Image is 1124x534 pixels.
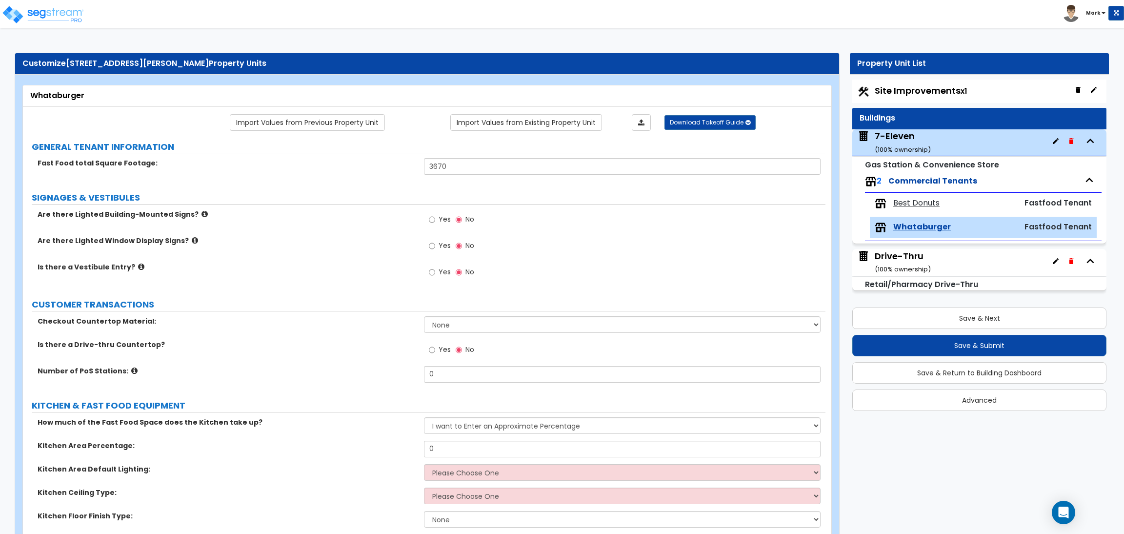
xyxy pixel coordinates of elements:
button: Save & Return to Building Dashboard [852,362,1106,384]
input: Yes [429,214,435,225]
span: Drive-Thru [857,250,931,275]
span: Fastfood Tenant [1024,221,1092,232]
input: No [456,345,462,355]
label: Checkout Countertop Material: [38,316,417,326]
i: click for more info! [138,263,144,270]
span: No [465,241,474,250]
input: Yes [429,267,435,278]
label: Are there Lighted Building-Mounted Signs? [38,209,417,219]
button: Download Takeoff Guide [664,115,756,130]
label: Number of PoS Stations: [38,366,417,376]
div: Open Intercom Messenger [1052,501,1075,524]
span: No [465,214,474,224]
div: 7-Eleven [875,130,931,155]
label: Kitchen Area Percentage: [38,441,417,451]
span: Yes [439,345,451,354]
img: building.svg [857,250,870,263]
label: SIGNAGES & VESTIBULES [32,191,825,204]
label: Fast Food total Square Footage: [38,158,417,168]
label: Kitchen Ceiling Type: [38,488,417,497]
label: CUSTOMER TRANSACTIONS [32,298,825,311]
span: Yes [439,214,451,224]
span: Best Donuts [893,198,940,209]
img: Construction.png [857,85,870,98]
small: ( 100 % ownership) [875,265,931,274]
div: Customize Property Units [22,58,832,69]
i: click for more info! [131,367,138,374]
span: 2 [877,175,882,186]
button: Save & Submit [852,335,1106,356]
a: Import the dynamic attribute values from previous properties. [230,114,385,131]
small: Gas Station & Convenience Store [865,159,999,170]
button: Advanced [852,390,1106,411]
input: No [456,214,462,225]
div: Whataburger [30,90,824,102]
div: Drive-Thru [875,250,931,275]
small: x1 [961,86,967,96]
a: Import the dynamic attribute values from existing properties. [450,114,602,131]
label: Are there Lighted Window Display Signs? [38,236,417,246]
span: Download Takeoff Guide [670,118,743,126]
span: Yes [439,267,451,277]
label: Is there a Drive-thru Countertop? [38,340,417,349]
i: click for more info! [201,210,208,218]
span: Fastfood Tenant [1024,197,1092,208]
span: [STREET_ADDRESS][PERSON_NAME] [66,58,209,69]
span: Site Improvements [875,84,967,97]
input: No [456,241,462,251]
img: tenants.png [865,176,877,187]
label: GENERAL TENANT INFORMATION [32,141,825,153]
span: No [465,345,474,354]
img: logo_pro_r.png [1,5,84,24]
span: No [465,267,474,277]
span: Whataburger [893,222,951,233]
input: No [456,267,462,278]
a: Import the dynamic attributes value through Excel sheet [632,114,651,131]
div: Property Unit List [857,58,1102,69]
img: building.svg [857,130,870,143]
img: tenants.png [875,222,886,233]
span: 7-Eleven [857,130,931,155]
label: Is there a Vestibule Entry? [38,262,417,272]
img: tenants.png [875,198,886,209]
label: Kitchen Floor Finish Type: [38,511,417,521]
input: Yes [429,345,435,355]
i: click for more info! [192,237,198,244]
img: avatar.png [1063,5,1080,22]
b: Mark [1086,9,1101,17]
input: Yes [429,241,435,251]
button: Save & Next [852,308,1106,329]
label: KITCHEN & FAST FOOD EQUIPMENT [32,399,825,412]
small: Retail/Pharmacy Drive-Thru [865,279,978,290]
small: ( 100 % ownership) [875,145,931,154]
span: Commercial Tenants [888,175,977,186]
div: Buildings [860,113,1099,124]
label: How much of the Fast Food Space does the Kitchen take up? [38,417,417,427]
span: Yes [439,241,451,250]
label: Kitchen Area Default Lighting: [38,464,417,474]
